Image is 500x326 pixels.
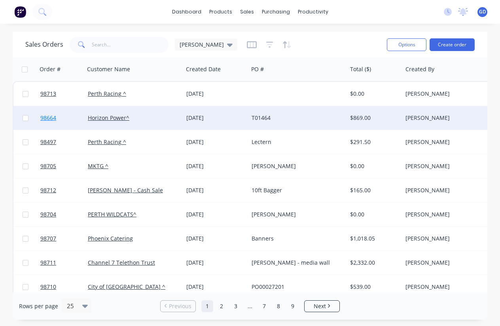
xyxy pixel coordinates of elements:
div: sales [236,6,258,18]
div: $0.00 [350,162,396,170]
div: [DATE] [186,235,245,243]
a: City of [GEOGRAPHIC_DATA] ^ [88,283,165,290]
div: [DATE] [186,186,245,194]
div: $0.00 [350,90,396,98]
a: Page 3 [230,300,242,312]
div: PO # [251,65,264,73]
span: Rows per page [19,302,58,310]
span: Next [314,302,326,310]
div: [PERSON_NAME] [252,162,339,170]
span: 98711 [40,259,56,267]
div: [DATE] [186,162,245,170]
div: $539.00 [350,283,396,291]
div: productivity [294,6,332,18]
div: purchasing [258,6,294,18]
a: 98711 [40,251,88,275]
a: 98707 [40,227,88,250]
a: Page 7 [258,300,270,312]
div: $1,018.05 [350,235,396,243]
a: Page 8 [273,300,284,312]
div: [PERSON_NAME] [405,186,493,194]
div: [PERSON_NAME] [405,210,493,218]
div: [DATE] [186,90,245,98]
a: 98712 [40,178,88,202]
a: 98713 [40,82,88,106]
span: 98713 [40,90,56,98]
div: [PERSON_NAME] [405,90,493,98]
a: Jump forward [244,300,256,312]
div: [DATE] [186,283,245,291]
ul: Pagination [157,300,343,312]
div: 10ft Bagger [252,186,339,194]
span: GD [479,8,486,15]
div: Order # [40,65,61,73]
div: [PERSON_NAME] - media wall [252,259,339,267]
button: Options [387,38,426,51]
a: dashboard [168,6,205,18]
span: 98707 [40,235,56,243]
div: products [205,6,236,18]
div: $2,332.00 [350,259,396,267]
span: 98712 [40,186,56,194]
div: T01464 [252,114,339,122]
div: Banners [252,235,339,243]
a: Next page [305,302,339,310]
span: 98710 [40,283,56,291]
h1: Sales Orders [25,41,63,48]
span: [PERSON_NAME] [180,40,224,49]
a: [PERSON_NAME] - Cash Sale [88,186,163,194]
div: [PERSON_NAME] [405,162,493,170]
a: Previous page [161,302,195,310]
div: Lectern [252,138,339,146]
span: 98704 [40,210,56,218]
a: MKTG ^ [88,162,108,170]
div: Created By [405,65,434,73]
span: Previous [169,302,191,310]
a: 98664 [40,106,88,130]
input: Search... [92,37,169,53]
a: Page 2 [216,300,227,312]
div: [PERSON_NAME] [405,114,493,122]
div: [DATE] [186,114,245,122]
div: [DATE] [186,259,245,267]
span: 98664 [40,114,56,122]
div: PO00027201 [252,283,339,291]
div: [DATE] [186,138,245,146]
a: 98705 [40,154,88,178]
div: [PERSON_NAME] [405,259,493,267]
div: $291.50 [350,138,396,146]
span: 98497 [40,138,56,146]
div: $869.00 [350,114,396,122]
div: [PERSON_NAME] [405,138,493,146]
div: Created Date [186,65,221,73]
div: Total ($) [350,65,371,73]
a: Horizon Power^ [88,114,129,121]
a: Page 9 [287,300,299,312]
div: $0.00 [350,210,396,218]
a: 98710 [40,275,88,299]
span: 98705 [40,162,56,170]
a: Phoenix Catering [88,235,133,242]
div: [PERSON_NAME] [405,283,493,291]
button: Create order [430,38,475,51]
div: [PERSON_NAME] [405,235,493,243]
img: Factory [14,6,26,18]
div: [PERSON_NAME] [252,210,339,218]
a: Page 1 is your current page [201,300,213,312]
a: Perth Racing ^ [88,138,126,146]
a: PERTH WILDCATS^ [88,210,136,218]
div: $165.00 [350,186,396,194]
div: [DATE] [186,210,245,218]
a: 98704 [40,203,88,226]
a: 98497 [40,130,88,154]
a: Perth Racing ^ [88,90,126,97]
a: Channel 7 Telethon Trust [88,259,155,266]
div: Customer Name [87,65,130,73]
